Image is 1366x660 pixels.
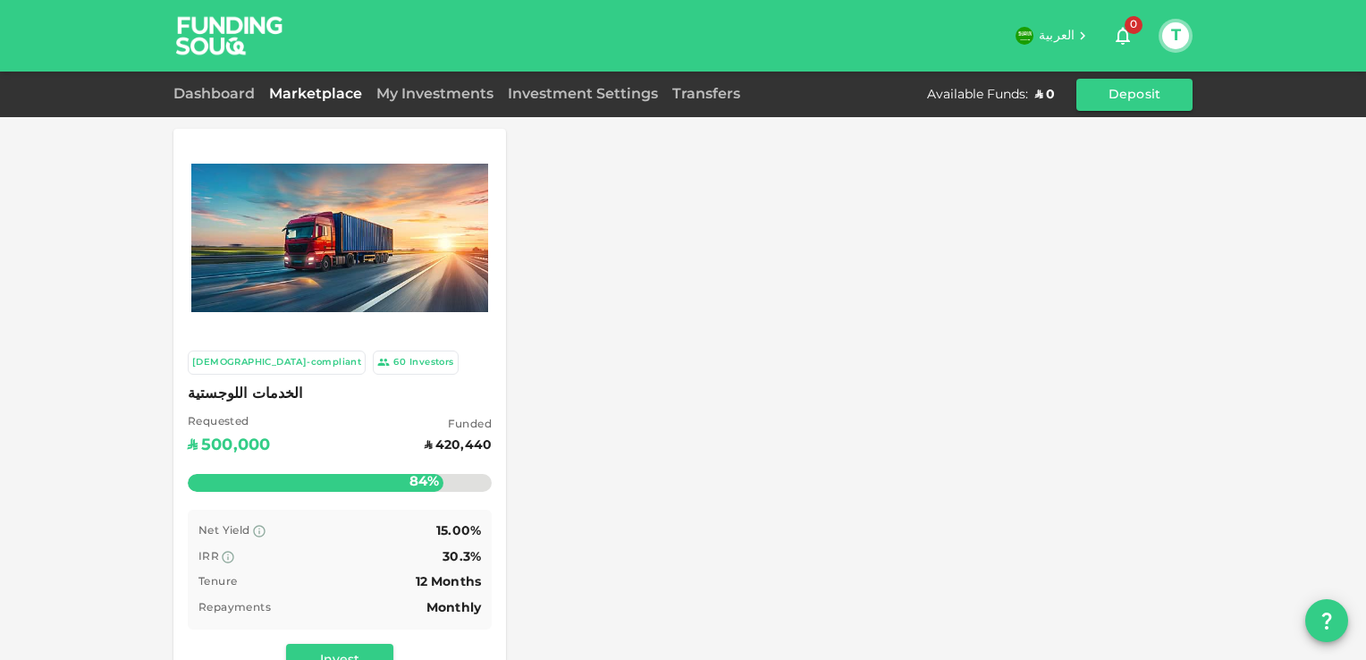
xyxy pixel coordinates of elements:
span: Net Yield [198,526,250,537]
span: Repayments [198,603,271,613]
span: 0 [1125,16,1143,34]
span: IRR [198,552,219,563]
div: 60 [393,355,406,370]
button: Deposit [1076,79,1193,111]
div: [DEMOGRAPHIC_DATA]-compliant [192,355,361,370]
a: Marketplace [262,88,369,101]
span: 30.3% [443,551,481,563]
a: My Investments [369,88,501,101]
img: Marketplace Logo [191,164,488,312]
span: 12 Months [416,576,481,588]
span: Tenure [198,577,237,588]
span: 15.00% [436,525,481,537]
a: Transfers [665,88,747,101]
button: T [1162,22,1189,49]
span: Monthly [426,602,481,614]
span: Requested [188,414,270,432]
div: Investors [409,355,454,370]
a: Investment Settings [501,88,665,101]
span: الخدمات اللوجستية [188,382,492,407]
span: العربية [1039,30,1075,42]
button: 0 [1105,18,1141,54]
button: question [1305,599,1348,642]
div: ʢ 0 [1035,86,1055,104]
div: Available Funds : [927,86,1028,104]
a: Dashboard [173,88,262,101]
img: flag-sa.b9a346574cdc8950dd34b50780441f57.svg [1016,27,1033,45]
span: Funded [425,417,492,435]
